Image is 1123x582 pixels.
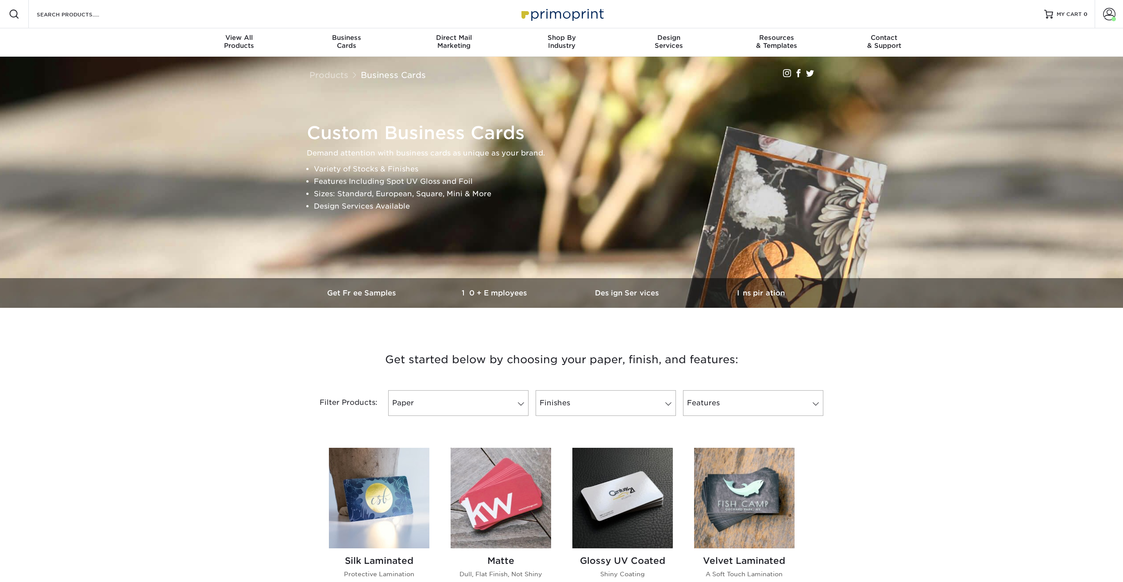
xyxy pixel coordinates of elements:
span: Resources [723,34,830,42]
span: Contact [830,34,938,42]
a: Inspiration [695,278,827,308]
li: Sizes: Standard, European, Square, Mini & More [314,188,825,200]
a: Direct MailMarketing [400,28,508,57]
h3: Get Free Samples [296,289,429,297]
h3: Design Services [562,289,695,297]
span: Design [615,34,723,42]
a: 10+ Employees [429,278,562,308]
span: View All [185,34,293,42]
a: Paper [388,390,529,416]
div: Filter Products: [296,390,385,416]
a: Finishes [536,390,676,416]
img: Glossy UV Coated Business Cards [572,448,673,548]
input: SEARCH PRODUCTS..... [36,9,122,19]
p: A Soft Touch Lamination [694,570,795,578]
span: MY CART [1057,11,1082,18]
a: View AllProducts [185,28,293,57]
div: & Support [830,34,938,50]
li: Features Including Spot UV Gloss and Foil [314,175,825,188]
h2: Velvet Laminated [694,555,795,566]
a: Contact& Support [830,28,938,57]
img: Silk Laminated Business Cards [329,448,429,548]
a: Shop ByIndustry [508,28,615,57]
div: Industry [508,34,615,50]
h1: Custom Business Cards [307,122,825,144]
p: Shiny Coating [572,570,673,578]
li: Variety of Stocks & Finishes [314,163,825,175]
img: Velvet Laminated Business Cards [694,448,795,548]
h3: Get started below by choosing your paper, finish, and features: [303,340,821,380]
img: Matte Business Cards [451,448,551,548]
a: BusinessCards [293,28,400,57]
span: Business [293,34,400,42]
div: Cards [293,34,400,50]
a: Resources& Templates [723,28,830,57]
h2: Silk Laminated [329,555,429,566]
h2: Matte [451,555,551,566]
div: Marketing [400,34,508,50]
a: Get Free Samples [296,278,429,308]
span: Shop By [508,34,615,42]
p: Demand attention with business cards as unique as your brand. [307,147,825,159]
div: Services [615,34,723,50]
a: DesignServices [615,28,723,57]
p: Dull, Flat Finish, Not Shiny [451,570,551,578]
div: Products [185,34,293,50]
p: Protective Lamination [329,570,429,578]
h3: 10+ Employees [429,289,562,297]
h3: Inspiration [695,289,827,297]
a: Design Services [562,278,695,308]
img: Primoprint [517,4,606,23]
h2: Glossy UV Coated [572,555,673,566]
li: Design Services Available [314,200,825,213]
a: Products [309,70,348,80]
a: Business Cards [361,70,426,80]
a: Features [683,390,823,416]
span: Direct Mail [400,34,508,42]
span: 0 [1084,11,1088,17]
div: & Templates [723,34,830,50]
